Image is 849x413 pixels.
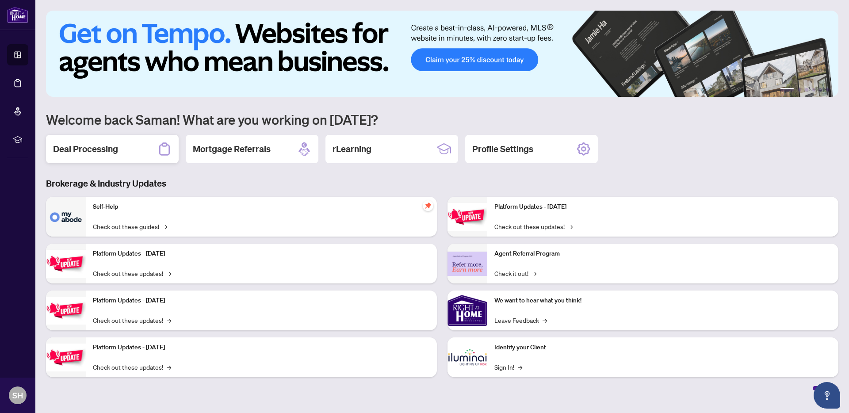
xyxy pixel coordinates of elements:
[494,315,547,325] a: Leave Feedback→
[93,202,430,212] p: Self-Help
[447,337,487,377] img: Identify your Client
[780,88,794,92] button: 1
[193,143,271,155] h2: Mortgage Referrals
[798,88,801,92] button: 2
[423,200,433,211] span: pushpin
[494,296,831,306] p: We want to hear what you think!
[46,197,86,237] img: Self-Help
[93,268,171,278] a: Check out these updates!→
[826,88,830,92] button: 6
[494,343,831,352] p: Identify your Client
[472,143,533,155] h2: Profile Settings
[46,344,86,371] img: Platform Updates - July 8, 2025
[814,382,840,409] button: Open asap
[494,249,831,259] p: Agent Referral Program
[447,291,487,330] img: We want to hear what you think!
[53,143,118,155] h2: Deal Processing
[93,343,430,352] p: Platform Updates - [DATE]
[167,362,171,372] span: →
[93,296,430,306] p: Platform Updates - [DATE]
[543,315,547,325] span: →
[163,222,167,231] span: →
[12,389,23,402] span: SH
[805,88,808,92] button: 3
[447,252,487,276] img: Agent Referral Program
[93,315,171,325] a: Check out these updates!→
[93,362,171,372] a: Check out these updates!→
[167,268,171,278] span: →
[93,222,167,231] a: Check out these guides!→
[7,7,28,23] img: logo
[532,268,536,278] span: →
[494,202,831,212] p: Platform Updates - [DATE]
[46,11,838,97] img: Slide 0
[46,297,86,325] img: Platform Updates - July 21, 2025
[494,222,573,231] a: Check out these updates!→
[333,143,371,155] h2: rLearning
[167,315,171,325] span: →
[447,203,487,231] img: Platform Updates - June 23, 2025
[819,88,822,92] button: 5
[46,250,86,278] img: Platform Updates - September 16, 2025
[568,222,573,231] span: →
[93,249,430,259] p: Platform Updates - [DATE]
[46,177,838,190] h3: Brokerage & Industry Updates
[812,88,815,92] button: 4
[46,111,838,128] h1: Welcome back Saman! What are you working on [DATE]?
[494,268,536,278] a: Check it out!→
[494,362,522,372] a: Sign In!→
[518,362,522,372] span: →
